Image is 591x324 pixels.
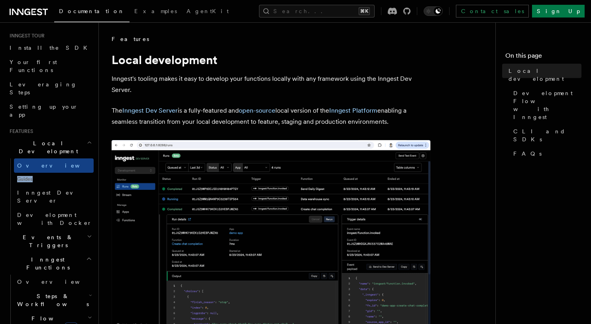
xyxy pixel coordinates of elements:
[14,292,89,308] span: Steps & Workflows
[10,45,92,51] span: Install the SDK
[456,5,529,18] a: Contact sales
[6,41,94,55] a: Install the SDK
[59,8,125,14] span: Documentation
[509,67,581,83] span: Local development
[54,2,130,22] a: Documentation
[6,128,33,135] span: Features
[6,77,94,100] a: Leveraging Steps
[182,2,234,21] a: AgentKit
[130,2,182,21] a: Examples
[122,107,178,114] a: Inngest Dev Server
[510,86,581,124] a: Development Flow with Inngest
[6,55,94,77] a: Your first Functions
[14,185,94,208] a: Inngest Dev Server
[329,107,377,114] a: Inngest Platform
[14,289,94,311] button: Steps & Workflows
[112,53,430,67] h1: Local development
[14,275,94,289] a: Overview
[513,89,581,121] span: Development Flow with Inngest
[6,100,94,122] a: Setting up your app
[112,105,430,127] p: The is a fully-featured and local version of the enabling a seamless transition from your local d...
[17,279,99,285] span: Overview
[6,233,87,249] span: Events & Triggers
[112,73,430,96] p: Inngest's tooling makes it easy to develop your functions locally with any framework using the In...
[6,252,94,275] button: Inngest Functions
[14,158,94,173] a: Overview
[6,33,45,39] span: Inngest tour
[14,208,94,230] a: Development with Docker
[359,7,370,15] kbd: ⌘K
[6,230,94,252] button: Events & Triggers
[187,8,229,14] span: AgentKit
[17,189,85,204] span: Inngest Dev Server
[10,103,78,118] span: Setting up your app
[505,51,581,64] h4: On this page
[259,5,375,18] button: Search...⌘K
[112,35,149,43] span: Features
[513,150,542,158] span: FAQs
[17,212,92,226] span: Development with Docker
[424,6,443,16] button: Toggle dark mode
[532,5,585,18] a: Sign Up
[510,124,581,146] a: CLI and SDKs
[513,127,581,143] span: CLI and SDKs
[6,158,94,230] div: Local Development
[239,107,275,114] a: open-source
[10,81,77,96] span: Leveraging Steps
[6,136,94,158] button: Local Development
[510,146,581,161] a: FAQs
[17,162,99,169] span: Overview
[10,59,57,73] span: Your first Functions
[6,139,87,155] span: Local Development
[505,64,581,86] a: Local development
[6,256,86,271] span: Inngest Functions
[134,8,177,14] span: Examples
[14,173,94,185] span: Guides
